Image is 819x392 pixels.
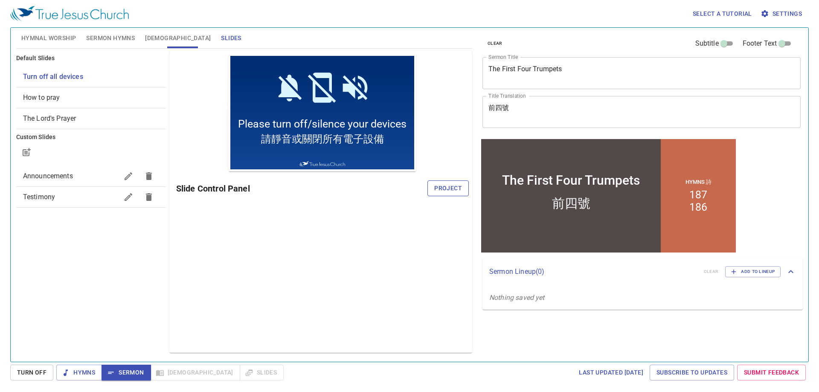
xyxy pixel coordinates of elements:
[737,365,806,380] a: Submit Feedback
[17,367,46,378] span: Turn Off
[10,365,53,380] button: Turn Off
[16,187,166,207] div: Testimony
[575,365,647,380] a: Last updated [DATE]
[23,193,55,201] span: Testimony
[10,6,129,21] img: True Jesus Church
[434,183,462,194] span: Project
[221,33,241,44] span: Slides
[16,87,166,108] div: How to pray
[479,137,738,255] iframe: from-child
[16,133,166,142] h6: Custom Slides
[762,9,802,19] span: Settings
[650,365,734,380] a: Subscribe to Updates
[579,367,643,378] span: Last updated [DATE]
[10,64,178,76] span: Please turn off/silence your devices
[725,266,781,277] button: Add to Lineup
[176,182,427,195] h6: Slide Control Panel
[33,78,156,92] span: 請靜音或關閉所有電子設備
[427,180,469,196] button: Project
[21,33,76,44] span: Hymnal Worship
[488,104,795,120] textarea: 前四號
[693,9,752,19] span: Select a tutorial
[743,38,777,49] span: Footer Text
[689,6,755,22] button: Select a tutorial
[145,33,211,44] span: [DEMOGRAPHIC_DATA]
[731,268,775,276] span: Add to Lineup
[108,367,144,378] span: Sermon
[759,6,805,22] button: Settings
[488,40,502,47] span: clear
[23,73,83,81] span: [object Object]
[16,54,166,63] h6: Default Slides
[482,38,508,49] button: clear
[86,33,135,44] span: Sermon Hymns
[16,108,166,129] div: The Lord's Prayer
[23,93,60,102] span: [object Object]
[489,293,545,302] i: Nothing saved yet
[63,367,95,378] span: Hymns
[656,367,727,378] span: Subscribe to Updates
[23,172,73,180] span: Announcements
[23,114,76,122] span: [object Object]
[695,38,719,49] span: Subtitle
[16,166,166,186] div: Announcements
[744,367,799,378] span: Submit Feedback
[16,67,166,87] div: Turn off all devices
[488,65,795,81] textarea: The First Four Trumpets
[482,258,803,286] div: Sermon Lineup(0)clearAdd to Lineup
[489,267,697,277] p: Sermon Lineup ( 0 )
[102,365,151,380] button: Sermon
[71,107,117,113] img: True Jesus Church
[56,365,102,380] button: Hymns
